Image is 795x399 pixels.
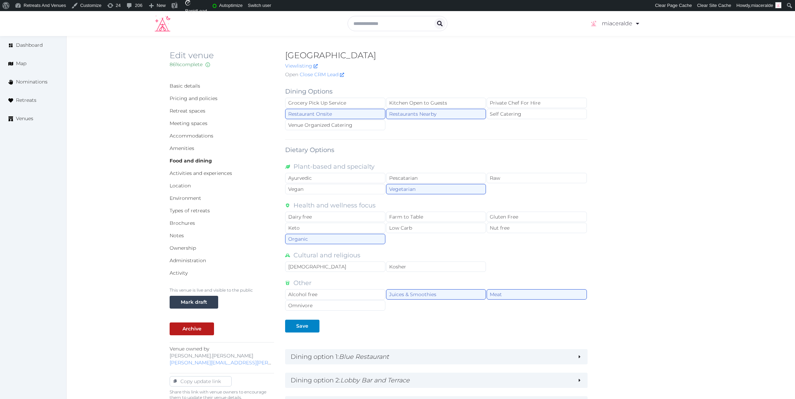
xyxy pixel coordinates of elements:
div: Nut free [487,223,587,233]
a: Location [170,183,191,189]
div: Archive [182,325,202,332]
div: Venue Organized Catering [285,120,385,130]
div: Raw [487,173,587,183]
span: Clear Page Cache [655,3,692,8]
a: Activity [170,270,188,276]
div: Vegan [285,184,385,194]
span: Dashboard [16,42,43,49]
div: Alcohol free [285,289,385,300]
label: Plant-based and specialty [293,162,375,173]
div: Omnivore [285,300,385,311]
em: Lobby Bar and Terrace [340,376,410,384]
label: Cultural and religious [293,250,360,261]
h2: Dining option 2 : [291,375,572,385]
h2: [GEOGRAPHIC_DATA] [285,50,588,61]
div: Self Catering [487,109,587,119]
div: Save [296,322,308,330]
label: Health and wellness focus [293,201,376,212]
a: Close CRM Lead [300,71,344,78]
span: 86 % complete [170,61,203,68]
a: Retreat spaces [170,108,205,114]
a: Accommodations [170,133,213,139]
a: Meeting spaces [170,120,207,126]
span: Retreats [16,97,36,104]
div: [DEMOGRAPHIC_DATA] [285,261,385,272]
div: Pescatarian [386,173,486,183]
h2: Dining option 1 : [291,352,572,362]
a: Food and dining [170,158,212,164]
a: Amenities [170,145,194,151]
div: Restaurant Onsite [285,109,385,119]
em: Blue Restaurant [339,353,389,361]
div: Gluten Free [487,212,587,222]
a: miaceralde [589,14,640,33]
a: Activities and experiences [170,170,232,176]
span: Nominations [16,78,48,86]
span: Map [16,60,26,67]
label: Dietary Options [285,145,334,155]
div: Mark draft [181,299,207,306]
a: Types of retreats [170,207,210,214]
div: Kitchen Open to Guests [386,98,486,108]
h2: Edit venue [170,50,274,61]
button: Mark draft [170,296,218,309]
div: Restaurants Nearby [386,109,486,119]
div: Dairy free [285,212,385,222]
a: Viewlisting [285,63,318,69]
a: Environment [170,195,201,201]
div: Grocery Pick Up Service [285,98,385,108]
span: Venues [16,115,33,122]
a: Ownership [170,245,196,251]
div: Meat [487,289,587,300]
p: Venue owned by [170,345,274,366]
button: Archive [170,322,214,335]
a: Pricing and policies [170,95,217,101]
label: Dining Options [285,87,333,96]
div: Keto [285,223,385,233]
div: Farm to Table [386,212,486,222]
div: Ayurvedic [285,173,385,183]
div: Organic [285,234,385,244]
div: Kosher [386,261,486,272]
div: Private Chef For Hire [487,98,587,108]
p: This venue is live and visible to the public [170,287,274,293]
a: Notes [170,232,184,239]
button: Copy update link [170,376,232,387]
div: Juices & Smoothies [386,289,486,300]
span: Open [285,71,298,78]
span: [PERSON_NAME].[PERSON_NAME] [170,353,253,359]
span: Clear Site Cache [697,3,731,8]
button: Save [285,320,319,332]
div: Copy update link [178,378,224,385]
div: Vegetarian [386,184,486,194]
span: miaceralde [751,3,773,8]
label: Other [293,278,311,289]
a: Administration [170,257,206,264]
a: Basic details [170,83,200,89]
a: Brochures [170,220,195,226]
a: [PERSON_NAME][EMAIL_ADDRESS][PERSON_NAME][PERSON_NAME][DOMAIN_NAME] [170,360,381,366]
div: Low Carb [386,223,486,233]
